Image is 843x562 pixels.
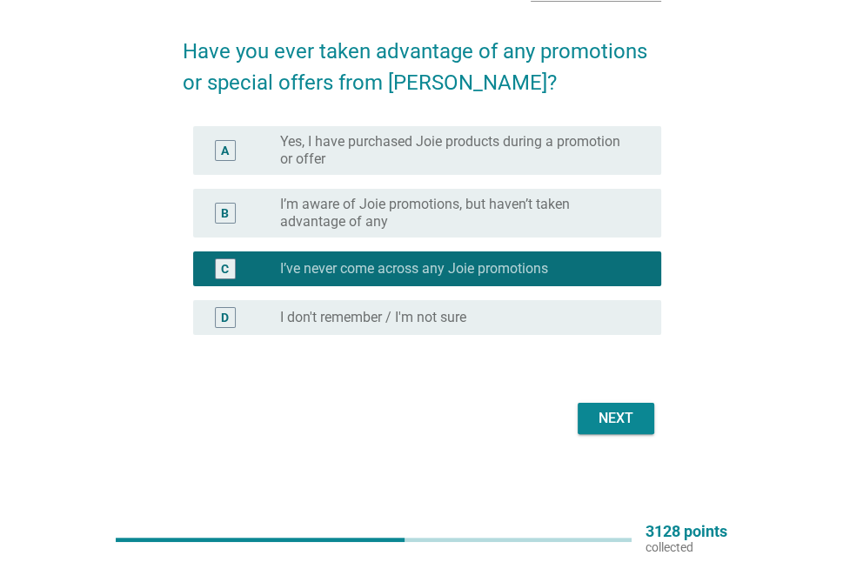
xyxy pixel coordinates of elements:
[183,18,661,98] h2: Have you ever taken advantage of any promotions or special offers from [PERSON_NAME]?
[221,142,229,160] div: A
[221,260,229,278] div: C
[578,403,654,434] button: Next
[280,196,633,231] label: I’m aware of Joie promotions, but haven’t taken advantage of any
[221,204,229,223] div: B
[221,309,229,327] div: D
[280,260,548,278] label: I’ve never come across any Joie promotions
[592,408,640,429] div: Next
[280,133,633,168] label: Yes, I have purchased Joie products during a promotion or offer
[280,309,466,326] label: I don't remember / I'm not sure
[646,524,727,539] p: 3128 points
[646,539,727,555] p: collected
